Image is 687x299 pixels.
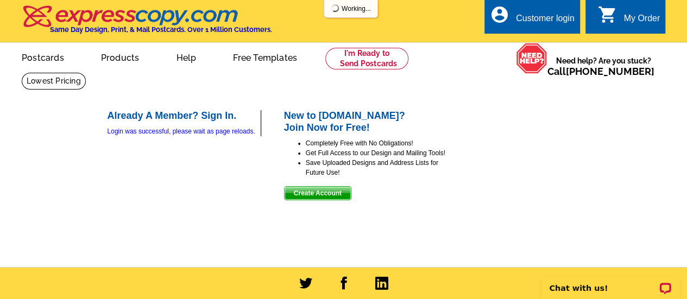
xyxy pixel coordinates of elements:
[534,265,687,299] iframe: LiveChat chat widget
[597,12,660,26] a: shopping_cart My Order
[306,148,447,158] li: Get Full Access to our Design and Mailing Tools!
[285,187,351,200] span: Create Account
[597,5,617,24] i: shopping_cart
[50,26,272,34] h4: Same Day Design, Print, & Mail Postcards. Over 1 Million Customers.
[566,66,654,77] a: [PHONE_NUMBER]
[306,138,447,148] li: Completely Free with No Obligations!
[516,43,547,74] img: help
[4,44,81,69] a: Postcards
[108,110,260,122] h2: Already A Member? Sign In.
[490,5,509,24] i: account_circle
[490,12,575,26] a: account_circle Customer login
[284,186,351,200] button: Create Account
[108,126,260,136] div: Login was successful, please wait as page reloads.
[547,55,660,77] span: Need help? Are you stuck?
[516,14,575,29] div: Customer login
[216,44,314,69] a: Free Templates
[306,158,447,177] li: Save Uploaded Designs and Address Lists for Future Use!
[159,44,213,69] a: Help
[331,4,339,12] img: loading...
[547,66,654,77] span: Call
[623,14,660,29] div: My Order
[22,13,272,34] a: Same Day Design, Print, & Mail Postcards. Over 1 Million Customers.
[284,110,447,133] h2: New to [DOMAIN_NAME]? Join Now for Free!
[84,44,157,69] a: Products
